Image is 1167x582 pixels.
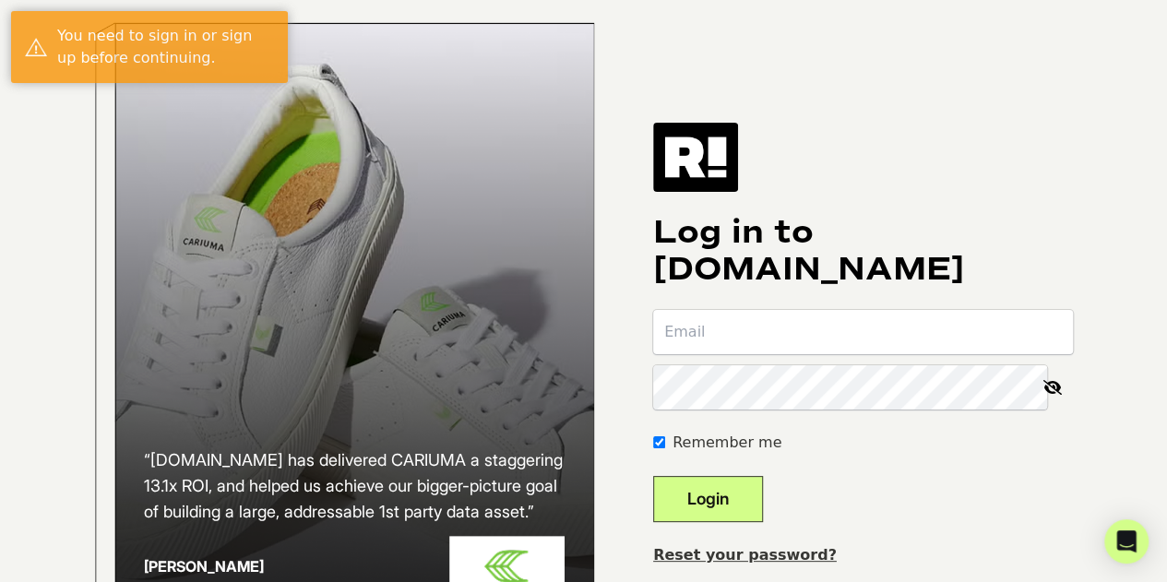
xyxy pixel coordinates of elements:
h1: Log in to [DOMAIN_NAME] [653,214,1073,288]
strong: [PERSON_NAME] [144,557,264,576]
div: Open Intercom Messenger [1104,519,1149,564]
div: You need to sign in or sign up before continuing. [57,25,274,69]
input: Email [653,310,1073,354]
button: Login [653,476,763,522]
a: Reset your password? [653,546,837,564]
label: Remember me [673,432,781,454]
img: Retention.com [653,123,738,191]
h2: “[DOMAIN_NAME] has delivered CARIUMA a staggering 13.1x ROI, and helped us achieve our bigger-pic... [144,447,565,525]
